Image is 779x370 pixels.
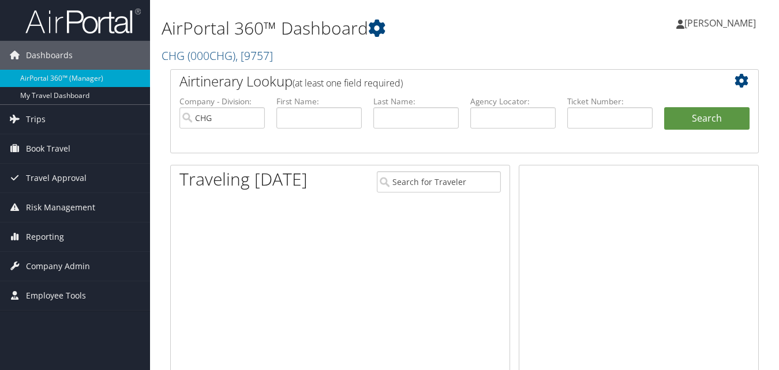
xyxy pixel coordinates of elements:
[26,105,46,134] span: Trips
[179,167,308,191] h1: Traveling [DATE]
[179,96,265,107] label: Company - Division:
[373,96,459,107] label: Last Name:
[567,96,653,107] label: Ticket Number:
[684,17,756,29] span: [PERSON_NAME]
[26,281,86,310] span: Employee Tools
[162,48,273,63] a: CHG
[664,107,750,130] button: Search
[26,222,64,251] span: Reporting
[470,96,556,107] label: Agency Locator:
[26,193,95,222] span: Risk Management
[26,41,73,70] span: Dashboards
[26,252,90,281] span: Company Admin
[377,171,500,192] input: Search for Traveler
[293,77,403,89] span: (at least one field required)
[179,71,701,91] h2: Airtinerary Lookup
[188,48,235,63] span: ( 000CHG )
[276,96,362,107] label: First Name:
[676,6,767,40] a: [PERSON_NAME]
[25,7,141,35] img: airportal-logo.png
[26,164,87,192] span: Travel Approval
[235,48,273,63] span: , [ 9757 ]
[162,16,565,40] h1: AirPortal 360™ Dashboard
[26,134,70,163] span: Book Travel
